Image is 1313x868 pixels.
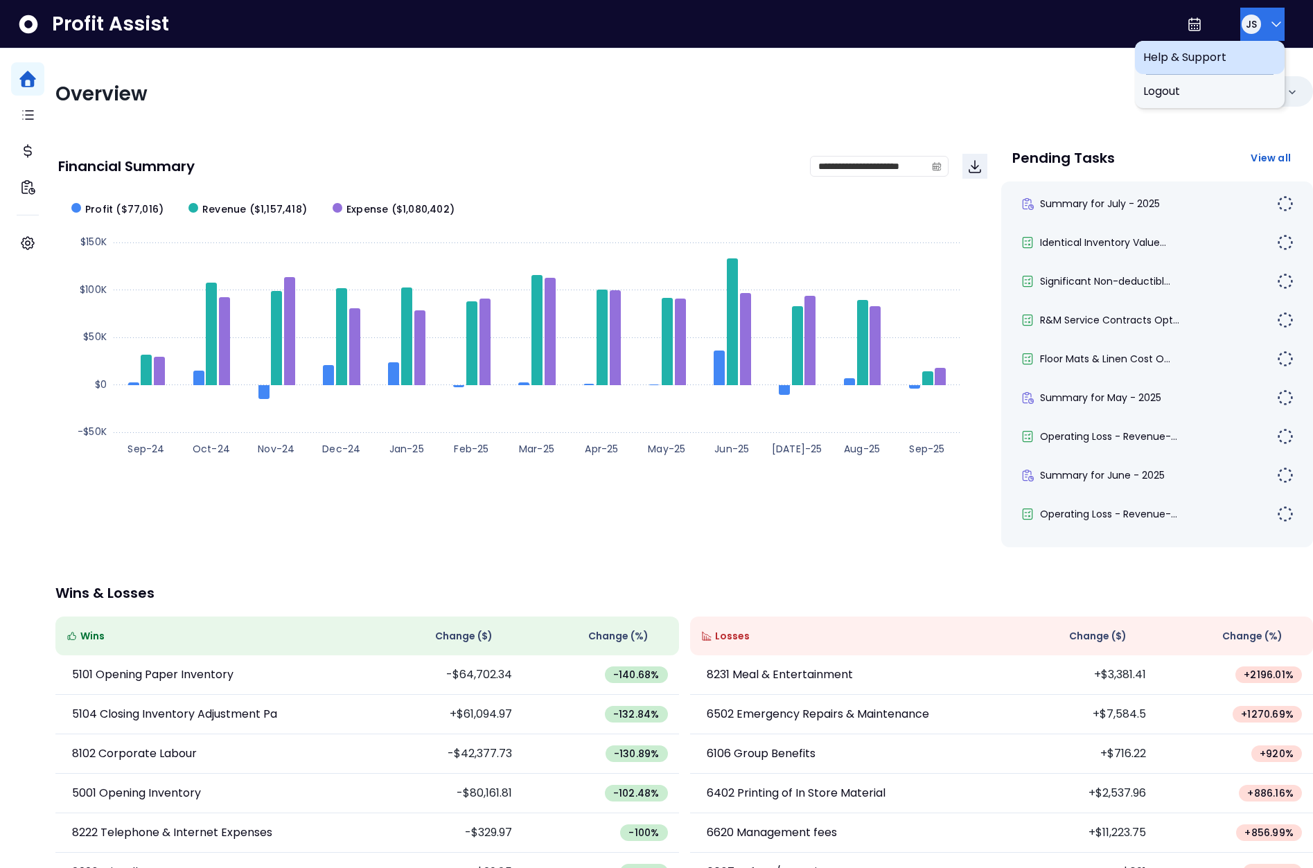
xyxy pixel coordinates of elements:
text: -$50K [78,425,107,439]
span: + 856.99 % [1244,826,1294,840]
img: todo [1277,273,1294,290]
text: $50K [83,330,107,344]
span: -132.84 % [613,707,660,721]
span: Identical Inventory Value... [1040,236,1166,249]
text: $100K [80,283,107,296]
text: May-25 [648,442,685,456]
text: Apr-25 [585,442,618,456]
span: Wins [80,629,105,644]
span: Floor Mats & Linen Cost O... [1040,352,1170,366]
td: +$3,381.41 [1001,655,1157,695]
p: 6402 Printing of In Store Material [707,785,885,801]
span: Profit ($77,016) [85,202,164,217]
span: Overview [55,80,148,107]
span: Help & Support [1143,49,1276,66]
span: Losses [715,629,750,644]
p: 8222 Telephone & Internet Expenses [72,824,272,841]
span: Summary for July - 2025 [1040,197,1160,211]
text: $150K [80,235,107,249]
span: Change ( $ ) [1069,629,1127,644]
p: Pending Tasks [1012,151,1115,165]
p: Financial Summary [58,159,195,173]
text: Oct-24 [193,442,230,456]
text: Aug-25 [844,442,880,456]
span: Summary for May - 2025 [1040,391,1161,405]
svg: calendar [932,161,942,171]
span: Expense ($1,080,402) [346,202,455,217]
span: Summary for June - 2025 [1040,468,1165,482]
span: View all [1251,151,1291,165]
span: Operating Loss - Revenue-... [1040,507,1177,521]
td: +$61,094.97 [367,695,523,734]
img: todo [1277,506,1294,522]
td: +$7,584.5 [1001,695,1157,734]
img: todo [1277,467,1294,484]
text: Feb-25 [454,442,488,456]
span: + 886.16 % [1247,786,1294,800]
button: View all [1240,145,1302,170]
span: JS [1246,17,1257,31]
img: todo [1277,389,1294,406]
td: -$80,161.81 [367,774,523,813]
td: +$716.22 [1001,734,1157,774]
span: Logout [1143,83,1276,100]
img: todo [1277,428,1294,445]
span: Profit Assist [52,12,169,37]
span: Significant Non-deductibl... [1040,274,1170,288]
td: -$64,702.34 [367,655,523,695]
td: +$2,537.96 [1001,774,1157,813]
img: todo [1277,195,1294,212]
img: todo [1277,312,1294,328]
p: 8231 Meal & Entertainment [707,666,853,683]
p: 5001 Opening Inventory [72,785,201,801]
p: 5101 Opening Paper Inventory [72,666,233,683]
p: 6502 Emergency Repairs & Maintenance [707,706,929,723]
span: Operating Loss - Revenue-... [1040,429,1177,443]
span: -130.89 % [614,747,660,761]
span: + 920 % [1260,747,1294,761]
p: 8102 Corporate Labour [72,745,197,762]
text: Dec-24 [322,442,360,456]
span: -102.48 % [613,786,660,800]
span: Change (%) [588,629,649,644]
text: Mar-25 [519,442,554,456]
span: Change (%) [1222,629,1283,644]
span: Change ( $ ) [435,629,493,644]
button: Download [962,154,987,179]
p: 6620 Management fees [707,824,837,841]
text: Sep-25 [909,442,944,456]
text: Sep-24 [127,442,164,456]
text: [DATE]-25 [772,442,822,456]
span: + 1270.69 % [1241,707,1294,721]
p: Wins & Losses [55,586,1313,600]
span: -100 % [628,826,659,840]
img: todo [1277,351,1294,367]
td: +$11,223.75 [1001,813,1157,853]
p: 5104 Closing Inventory Adjustment Pa [72,706,277,723]
span: -140.68 % [613,668,660,682]
td: -$329.97 [367,813,523,853]
text: Nov-24 [258,442,294,456]
p: 6106 Group Benefits [707,745,816,762]
td: -$42,377.73 [367,734,523,774]
span: + 2196.01 % [1244,668,1294,682]
text: Jun-25 [714,442,749,456]
span: R&M Service Contracts Opt... [1040,313,1179,327]
text: $0 [95,378,107,391]
span: Revenue ($1,157,418) [202,202,307,217]
text: Jan-25 [389,442,424,456]
img: todo [1277,234,1294,251]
